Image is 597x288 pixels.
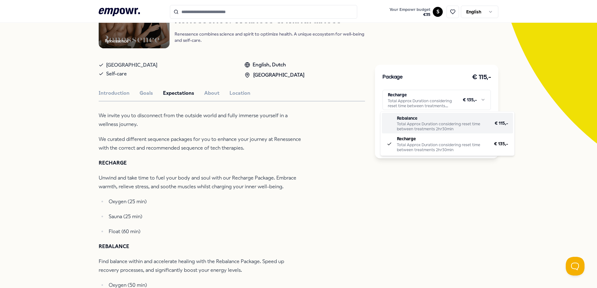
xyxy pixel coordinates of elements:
div: Total Approx Duration considering reset time between treatments 2hr30min [397,142,486,152]
div: Total Approx Duration considering reset time between treatments 2hr30min [397,122,487,132]
span: € 135,- [494,140,508,147]
p: Rebalance [397,115,487,122]
span: € 115,- [495,120,508,127]
p: Recharge [397,135,486,142]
